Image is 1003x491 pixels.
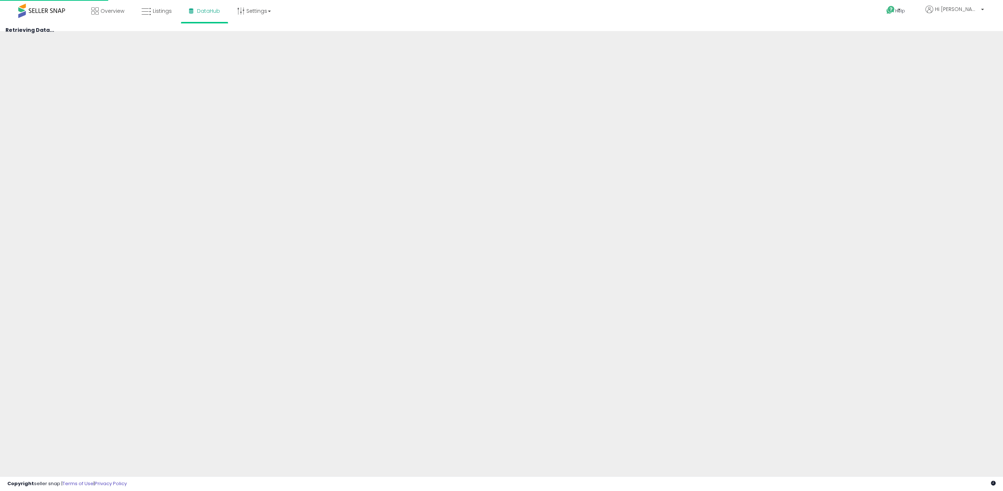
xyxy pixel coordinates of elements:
[101,7,124,15] span: Overview
[895,8,905,14] span: Help
[926,5,984,22] a: Hi [PERSON_NAME]
[197,7,220,15] span: DataHub
[153,7,172,15] span: Listings
[935,5,979,13] span: Hi [PERSON_NAME]
[5,27,998,33] h4: Retrieving Data...
[886,5,895,15] i: Get Help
